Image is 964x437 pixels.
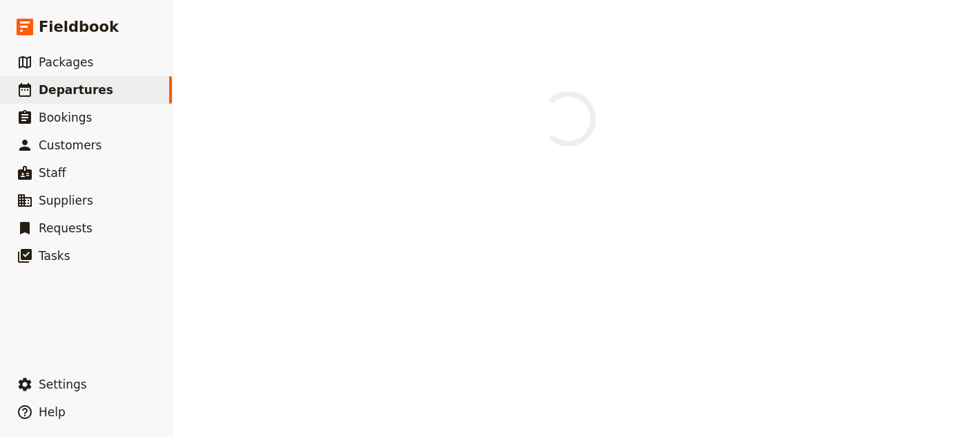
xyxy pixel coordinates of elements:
[39,405,66,419] span: Help
[39,17,119,37] span: Fieldbook
[39,194,93,207] span: Suppliers
[39,138,102,152] span: Customers
[39,55,93,69] span: Packages
[39,378,87,391] span: Settings
[39,249,70,263] span: Tasks
[39,221,93,235] span: Requests
[39,111,92,124] span: Bookings
[39,83,113,97] span: Departures
[39,166,66,180] span: Staff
